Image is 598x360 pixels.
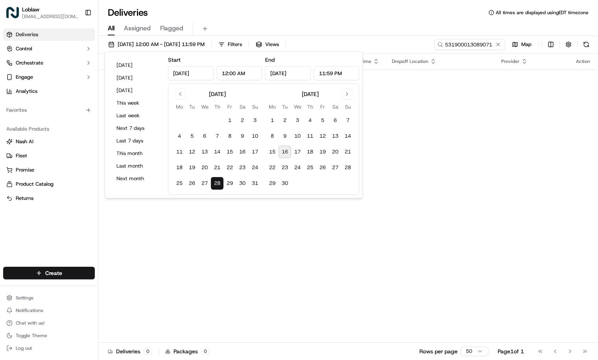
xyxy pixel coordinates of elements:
button: 23 [236,161,249,174]
th: Wednesday [198,103,211,111]
button: 9 [279,130,291,142]
span: Orchestrate [16,59,43,66]
button: 26 [186,177,198,190]
button: Next month [113,173,160,184]
div: Deliveries [108,347,152,355]
button: 28 [341,161,354,174]
button: 10 [249,130,261,142]
img: 1736555255976-a54dd68f-1ca7-489b-9aae-adbdc363a1c4 [8,75,22,89]
button: 17 [249,146,261,158]
img: Loblaw 12 agents [8,114,20,127]
a: Nash AI [6,138,92,145]
button: 3 [291,114,304,127]
div: No results. [102,85,593,91]
button: 15 [266,146,279,158]
button: Promise [3,164,95,176]
button: Last month [113,161,160,172]
span: [PERSON_NAME] [24,143,64,150]
span: All times are displayed using EDT timezone [496,9,589,16]
button: 29 [266,177,279,190]
div: 0 [144,348,152,355]
button: 1 [223,114,236,127]
button: 21 [341,146,354,158]
button: Loblaw [22,6,39,13]
div: 📗 [8,177,14,183]
button: Go to previous month [175,89,186,100]
button: 2 [279,114,291,127]
th: Wednesday [291,103,304,111]
button: 11 [173,146,186,158]
span: • [65,143,68,150]
button: 26 [316,161,329,174]
button: Control [3,42,95,55]
img: Liam S. [8,136,20,148]
div: Start new chat [35,75,129,83]
button: Settings [3,292,95,303]
button: 9 [236,130,249,142]
button: 4 [304,114,316,127]
th: Saturday [329,103,341,111]
span: Flagged [160,24,183,33]
button: Last week [113,110,160,121]
button: 19 [316,146,329,158]
a: Product Catalog [6,181,92,188]
button: 15 [223,146,236,158]
button: 28 [211,177,223,190]
button: Notifications [3,305,95,316]
input: Type to search [434,39,505,50]
span: Pylon [78,195,95,201]
button: [DATE] 12:00 AM - [DATE] 11:59 PM [105,39,208,50]
a: Promise [6,166,92,174]
button: 29 [223,177,236,190]
span: Create [45,269,62,277]
span: Returns [16,195,33,202]
button: 13 [198,146,211,158]
button: This week [113,98,160,109]
button: 5 [186,130,198,142]
button: Toggle Theme [3,330,95,341]
a: 💻API Documentation [63,173,129,187]
th: Thursday [304,103,316,111]
button: 7 [211,130,223,142]
button: 14 [211,146,223,158]
button: LoblawLoblaw[EMAIL_ADDRESS][DOMAIN_NAME] [3,3,81,22]
a: Fleet [6,152,92,159]
span: Loblaw 12 agents [24,122,66,128]
button: Chat with us! [3,318,95,329]
button: 3 [249,114,261,127]
div: 💻 [66,177,73,183]
a: Returns [6,195,92,202]
button: 4 [173,130,186,142]
button: 18 [173,161,186,174]
button: 19 [186,161,198,174]
button: 21 [211,161,223,174]
button: 24 [291,161,304,174]
div: We're available if you need us! [35,83,108,89]
button: 18 [304,146,316,158]
span: Nash AI [16,138,33,145]
label: Start [168,56,181,63]
span: Engage [16,74,33,81]
th: Thursday [211,103,223,111]
button: 16 [236,146,249,158]
button: Filters [215,39,245,50]
img: Loblaw [6,6,19,19]
span: Settings [16,295,33,301]
input: Time [217,66,262,80]
button: 27 [198,177,211,190]
span: All [108,24,114,33]
span: Provider [501,58,520,65]
th: Tuesday [279,103,291,111]
h1: Deliveries [108,6,148,19]
th: Saturday [236,103,249,111]
button: Nash AI [3,135,95,148]
button: This month [113,148,160,159]
button: Returns [3,192,95,205]
button: 6 [329,114,341,127]
span: Assigned [124,24,151,33]
a: Analytics [3,85,95,98]
button: Last 7 days [113,135,160,146]
span: Views [265,41,279,48]
button: Go to next month [341,89,353,100]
